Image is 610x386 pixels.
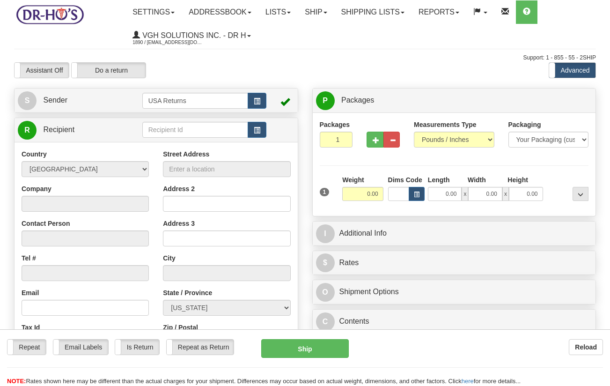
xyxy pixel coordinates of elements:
label: Do a return [72,63,146,78]
span: I [316,224,335,243]
label: Zip / Postal [163,323,198,332]
label: Address 2 [163,184,195,193]
input: Recipient Id [142,122,249,138]
label: Length [428,175,450,185]
label: Email Labels [53,340,108,355]
label: Is Return [115,340,159,355]
div: Support: 1 - 855 - 55 - 2SHIP [14,54,596,62]
button: Reload [569,339,603,355]
span: C [316,312,335,331]
img: logo1890.jpg [14,2,86,26]
label: Width [468,175,486,185]
label: Company [22,184,51,193]
span: S [18,91,37,110]
b: Reload [575,343,597,351]
label: Dims Code [388,175,422,185]
label: Address 3 [163,219,195,228]
span: x [502,187,509,201]
label: Tel # [22,253,36,263]
span: Packages [341,96,374,104]
a: Settings [125,0,182,24]
span: 1890 / [EMAIL_ADDRESS][DOMAIN_NAME] [132,38,203,47]
label: Street Address [163,149,209,159]
label: Tax Id [22,323,40,332]
input: Enter a location [163,161,290,177]
a: CContents [316,312,593,331]
div: ... [573,187,588,201]
span: P [316,91,335,110]
label: Repeat as Return [167,340,234,355]
input: Sender Id [142,93,249,109]
span: Sender [43,96,67,104]
a: OShipment Options [316,282,593,302]
label: State / Province [163,288,212,297]
a: P Packages [316,91,593,110]
a: here [462,378,474,385]
label: Advanced [549,63,595,78]
label: Country [22,149,47,159]
a: S Sender [18,91,142,110]
a: Lists [258,0,298,24]
label: City [163,253,175,263]
a: VGH Solutions Inc. - Dr H 1890 / [EMAIL_ADDRESS][DOMAIN_NAME] [125,24,257,47]
span: 1 [320,188,330,196]
label: Weight [342,175,364,185]
a: R Recipient [18,120,128,140]
span: x [462,187,468,201]
span: $ [316,253,335,272]
a: Ship [298,0,334,24]
span: VGH Solutions Inc. - Dr H [140,31,246,39]
span: O [316,283,335,302]
span: NOTE: [7,378,26,385]
span: Recipient [43,126,74,134]
a: Addressbook [182,0,258,24]
a: $Rates [316,253,593,273]
label: Email [22,288,39,297]
label: Measurements Type [414,120,477,129]
a: IAdditional Info [316,224,593,243]
span: R [18,121,37,140]
label: Packages [320,120,350,129]
label: Height [507,175,528,185]
label: Repeat [7,340,46,355]
label: Packaging [508,120,541,129]
iframe: chat widget [588,145,609,241]
label: Contact Person [22,219,70,228]
label: Assistant Off [15,63,69,78]
button: Ship [261,339,349,358]
a: Shipping lists [334,0,412,24]
a: Reports [412,0,466,24]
